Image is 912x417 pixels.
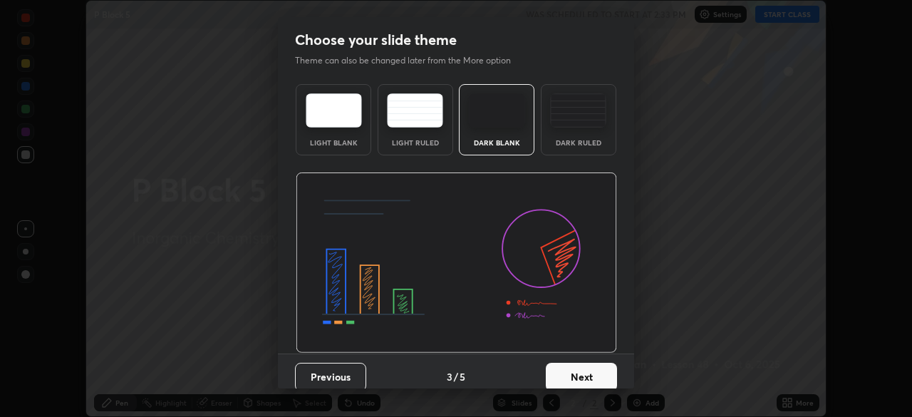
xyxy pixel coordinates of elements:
h4: 3 [447,369,452,384]
img: darkThemeBanner.d06ce4a2.svg [296,173,617,354]
div: Dark Blank [468,139,525,146]
h4: / [454,369,458,384]
div: Light Ruled [387,139,444,146]
div: Dark Ruled [550,139,607,146]
h4: 5 [460,369,465,384]
img: darkRuledTheme.de295e13.svg [550,93,606,128]
div: Light Blank [305,139,362,146]
button: Previous [295,363,366,391]
img: lightRuledTheme.5fabf969.svg [387,93,443,128]
img: lightTheme.e5ed3b09.svg [306,93,362,128]
button: Next [546,363,617,391]
img: darkTheme.f0cc69e5.svg [469,93,525,128]
h2: Choose your slide theme [295,31,457,49]
p: Theme can also be changed later from the More option [295,54,526,67]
